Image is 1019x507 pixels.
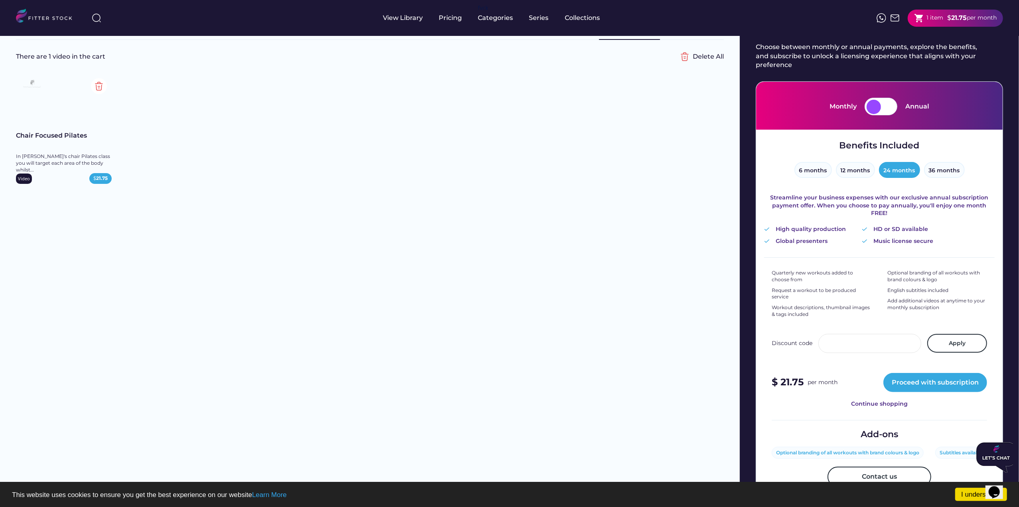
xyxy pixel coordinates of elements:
[924,162,965,178] button: 36 months
[92,13,101,23] img: search-normal%203.svg
[883,373,987,392] button: Proceed with subscription
[18,176,30,181] div: Video
[890,13,900,23] img: Frame%2051.svg
[973,439,1013,476] iframe: chat widget
[93,175,108,182] div: $
[772,304,871,318] div: Workout descriptions, thumbnail images & tags included
[772,287,871,301] div: Request a workout to be produced service
[808,379,838,387] div: per month
[20,77,44,91] img: Frame%2079%20%281%29.svg
[16,9,79,25] img: LOGO.svg
[955,488,1007,501] a: I understand!
[764,239,770,243] img: Vector%20%282%29.svg
[926,14,943,22] div: 1 item
[927,334,987,353] button: Apply
[862,239,867,243] img: Vector%20%282%29.svg
[794,162,832,178] button: 6 months
[830,102,857,111] div: Monthly
[16,153,112,173] div: In [PERSON_NAME]'s chair Pilates class you will target each area of the body whilst...
[861,428,898,441] div: Add-ons
[828,467,931,487] button: Contact us
[16,52,677,61] div: There are 1 video in the cart
[565,14,600,22] div: Collections
[478,14,513,22] div: Categories
[879,162,920,178] button: 24 months
[985,475,1011,499] iframe: chat widget
[951,14,967,22] strong: 21.75
[967,14,997,22] div: per month
[840,140,920,152] div: Benefits Included
[16,131,112,140] div: Chair Focused Pilates
[873,225,928,233] div: HD or SD available
[772,339,812,347] div: Discount code
[914,13,924,23] button: shopping_cart
[776,237,828,245] div: Global presenters
[947,14,951,22] div: $
[91,78,107,94] img: Group%201000002354.svg
[940,450,983,456] div: Subtitles available
[772,376,804,388] strong: $ 21.75
[693,52,724,61] div: Delete All
[851,400,908,408] div: Continue shopping
[873,237,933,245] div: Music license secure
[478,4,488,12] div: fvck
[776,225,846,233] div: High quality production
[776,450,919,456] div: Optional branding of all workouts with brand colours & logo
[383,14,423,22] div: View Library
[772,270,871,283] div: Quarterly new workouts added to choose from
[836,162,875,178] button: 12 months
[877,13,886,23] img: meteor-icons_whatsapp%20%281%29.svg
[252,491,287,499] a: Learn More
[764,227,770,231] img: Vector%20%282%29.svg
[764,194,995,217] div: Streamline your business expenses with our exclusive annual subscription payment offer. When you ...
[3,3,43,34] img: Chat attention grabber
[529,14,549,22] div: Series
[862,227,867,231] img: Vector%20%282%29.svg
[677,49,693,65] img: Group%201000002356%20%282%29.svg
[887,298,987,311] div: Add additional videos at anytime to your monthly subscription
[887,287,948,294] div: English subtitles included
[887,270,987,283] div: Optional branding of all workouts with brand colours & logo
[439,14,462,22] div: Pricing
[96,175,108,181] strong: 21.75
[756,43,983,69] div: Choose between monthly or annual payments, explore the benefits, and subscribe to unlock a licens...
[905,102,929,111] div: Annual
[12,491,1007,498] p: This website uses cookies to ensure you get the best experience on our website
